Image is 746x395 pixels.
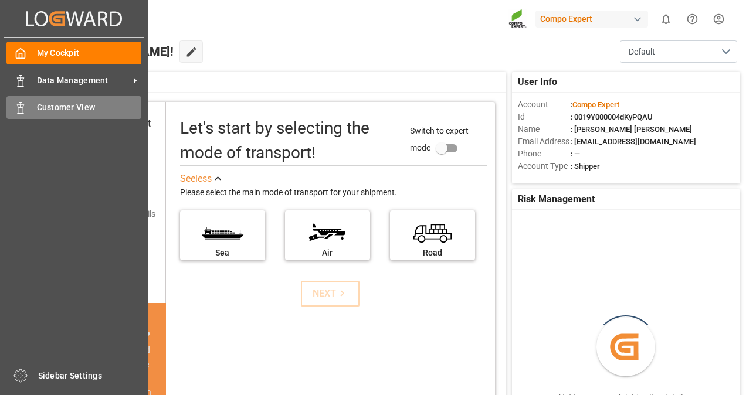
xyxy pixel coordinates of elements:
[37,47,142,59] span: My Cockpit
[571,125,692,134] span: : [PERSON_NAME] [PERSON_NAME]
[6,42,141,64] a: My Cockpit
[518,148,571,160] span: Phone
[629,46,655,58] span: Default
[571,149,580,158] span: : —
[518,75,557,89] span: User Info
[410,126,469,152] span: Switch to expert mode
[518,123,571,135] span: Name
[571,113,653,121] span: : 0019Y000004dKyPQAU
[572,100,619,109] span: Compo Expert
[679,6,706,32] button: Help Center
[620,40,737,63] button: open menu
[291,247,364,259] div: Air
[180,186,487,200] div: Please select the main mode of transport for your shipment.
[508,9,527,29] img: Screenshot%202023-09-29%20at%2010.02.21.png_1712312052.png
[571,100,619,109] span: :
[38,370,143,382] span: Sidebar Settings
[301,281,360,307] button: NEXT
[396,247,469,259] div: Road
[6,96,141,119] a: Customer View
[571,137,696,146] span: : [EMAIL_ADDRESS][DOMAIN_NAME]
[37,74,130,87] span: Data Management
[518,160,571,172] span: Account Type
[313,287,348,301] div: NEXT
[186,247,259,259] div: Sea
[518,98,571,111] span: Account
[37,101,142,114] span: Customer View
[653,6,679,32] button: show 0 new notifications
[82,208,155,220] div: Add shipping details
[535,11,648,28] div: Compo Expert
[518,135,571,148] span: Email Address
[535,8,653,30] button: Compo Expert
[518,192,595,206] span: Risk Management
[518,111,571,123] span: Id
[180,172,212,186] div: See less
[180,116,399,165] div: Let's start by selecting the mode of transport!
[571,162,600,171] span: : Shipper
